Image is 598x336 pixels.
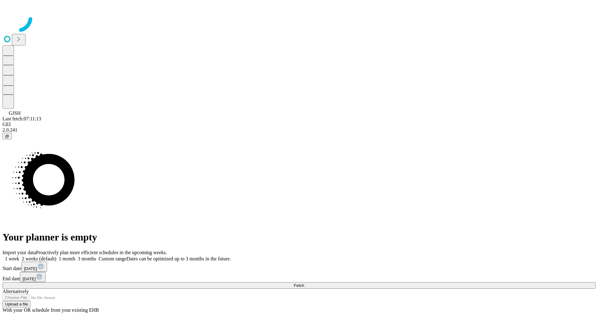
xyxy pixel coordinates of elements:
[2,116,41,121] span: Last fetch: 07:11:13
[59,256,75,261] span: 1 month
[2,272,596,282] div: End date
[5,256,19,261] span: 1 week
[22,277,36,281] span: [DATE]
[2,307,99,313] span: With your OR schedule from your existing EHR
[5,134,9,138] span: @
[294,283,304,288] span: Fetch
[2,301,31,307] button: Upload a file
[9,110,21,116] span: GJSH
[2,289,29,294] span: Alternatively
[24,266,37,271] span: [DATE]
[21,262,47,272] button: [DATE]
[20,272,45,282] button: [DATE]
[126,256,231,261] span: Dates can be optimized up to 3 months in the future.
[78,256,96,261] span: 3 months
[22,256,56,261] span: 2 weeks (default)
[36,250,167,255] span: Proactively plan more efficient schedules in the upcoming weeks.
[2,250,36,255] span: Import your data
[2,282,596,289] button: Fetch
[2,231,596,243] h1: Your planner is empty
[2,133,12,139] button: @
[99,256,126,261] span: Custom range
[2,122,596,127] div: GEI
[2,262,596,272] div: Start date
[2,127,596,133] div: 2.0.241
